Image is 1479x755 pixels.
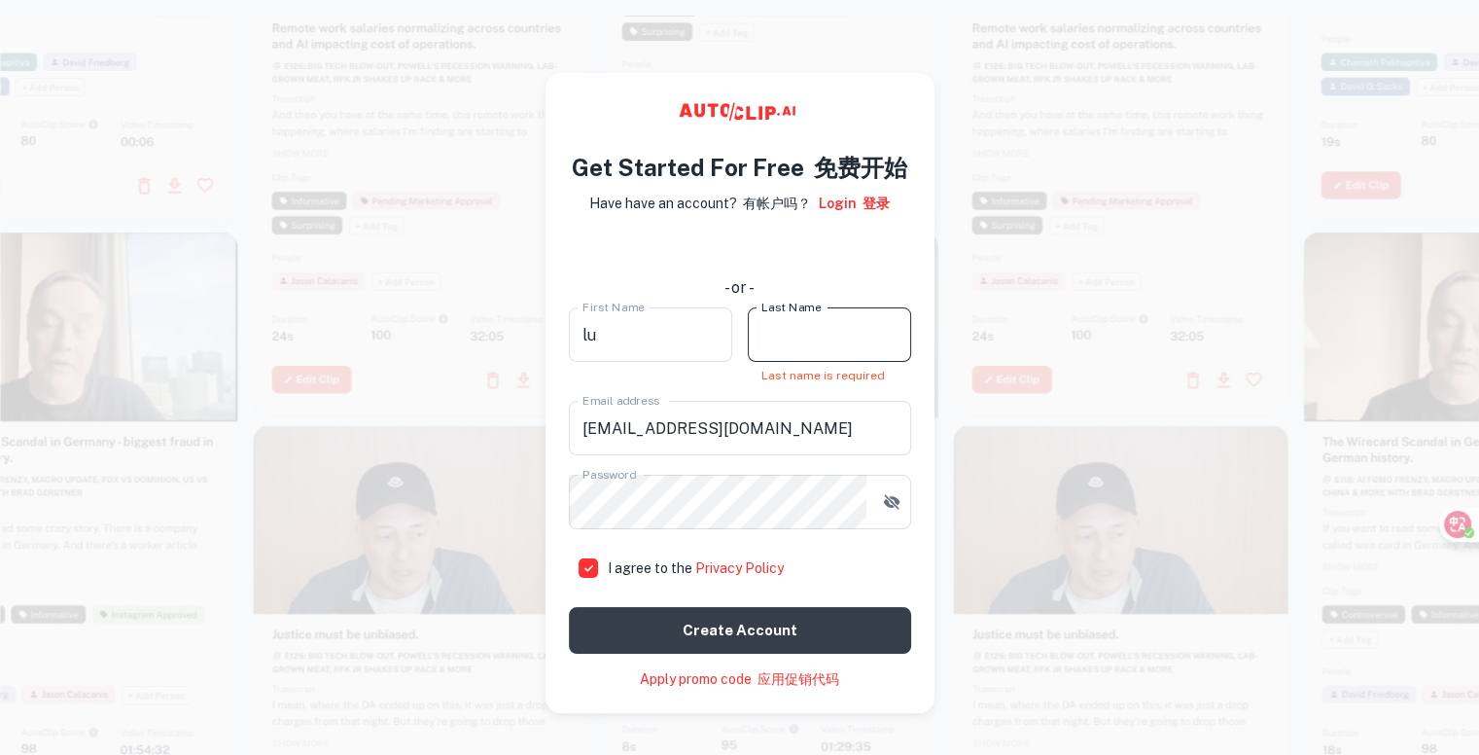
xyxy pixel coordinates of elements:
font: 应用促销代码 [757,671,839,687]
div: Last name is required [761,370,898,381]
div: - or - [570,276,910,300]
a: Login 登录 [819,193,890,214]
font: 有帐户吗？ [743,196,811,211]
a: Privacy Policy [695,560,784,576]
label: Last Name [761,299,822,315]
label: Password [582,466,636,483]
button: Create account [569,607,911,654]
iframe: “使用 Google 账号登录”按钮 [560,228,920,270]
p: Have have an account? [589,193,811,214]
label: First Name [582,299,645,315]
label: Email address [582,392,659,409]
a: Apply promo code [640,669,839,690]
font: 免费开始 [814,154,907,181]
span: I agree to the [608,560,784,576]
font: 登录 [863,196,890,211]
h4: Get Started For Free [572,150,907,185]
